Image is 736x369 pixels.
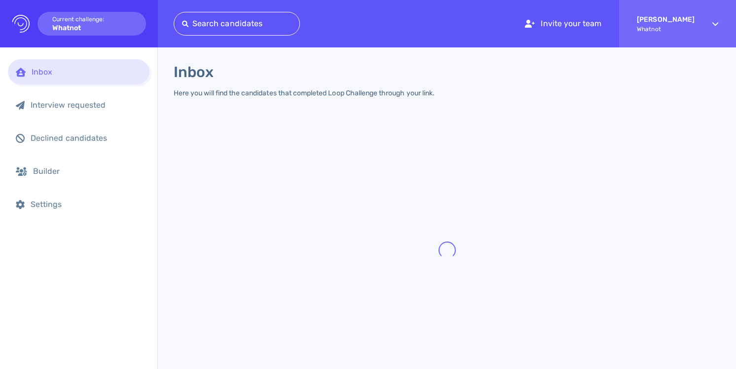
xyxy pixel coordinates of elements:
strong: [PERSON_NAME] [637,15,695,24]
div: Interview requested [31,100,142,110]
span: Whatnot [637,26,695,33]
div: Here you will find the candidates that completed Loop Challenge through your link. [174,89,435,97]
div: Settings [31,200,142,209]
div: Builder [33,166,142,176]
h1: Inbox [174,63,214,81]
div: Declined candidates [31,133,142,143]
div: Inbox [32,67,142,77]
